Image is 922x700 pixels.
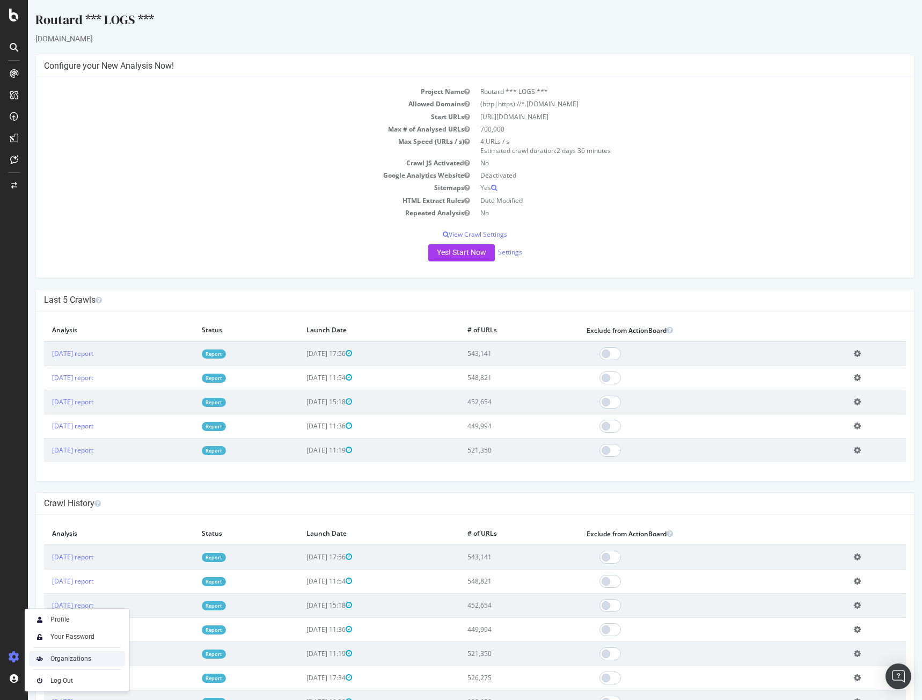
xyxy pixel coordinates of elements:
[174,625,198,635] a: Report
[29,673,125,688] a: Log Out
[24,601,65,610] a: [DATE] report
[166,319,271,341] th: Status
[24,373,65,382] a: [DATE] report
[431,666,551,690] td: 526,275
[431,545,551,570] td: 543,141
[279,421,324,431] span: [DATE] 11:36
[16,498,878,509] h4: Crawl History
[16,523,166,545] th: Analysis
[16,123,447,135] td: Max # of Analysed URLs
[886,663,911,689] div: Open Intercom Messenger
[279,373,324,382] span: [DATE] 11:54
[279,577,324,586] span: [DATE] 11:54
[270,319,431,341] th: Launch Date
[279,552,324,562] span: [DATE] 17:56
[50,615,69,624] div: Profile
[279,601,324,610] span: [DATE] 15:18
[24,421,65,431] a: [DATE] report
[24,577,65,586] a: [DATE] report
[174,601,198,610] a: Report
[33,652,46,665] img: AtrBVVRoAgWaAAAAAElFTkSuQmCC
[16,111,447,123] td: Start URLs
[447,123,878,135] td: 700,000
[551,319,818,341] th: Exclude from ActionBoard
[16,181,447,194] td: Sitemaps
[400,244,467,261] button: Yes! Start Now
[447,157,878,169] td: No
[447,207,878,219] td: No
[447,111,878,123] td: [URL][DOMAIN_NAME]
[24,649,65,658] a: [DATE] report
[174,553,198,562] a: Report
[166,523,271,545] th: Status
[16,98,447,110] td: Allowed Domains
[431,414,551,438] td: 449,994
[8,33,887,44] div: [DOMAIN_NAME]
[470,247,494,257] a: Settings
[279,625,324,634] span: [DATE] 11:36
[50,632,94,641] div: Your Password
[447,98,878,110] td: (http|https)://*.[DOMAIN_NAME]
[174,446,198,455] a: Report
[24,552,65,562] a: [DATE] report
[447,169,878,181] td: Deactivated
[174,577,198,586] a: Report
[16,61,878,71] h4: Configure your New Analysis Now!
[16,85,447,98] td: Project Name
[50,654,91,663] div: Organizations
[24,397,65,406] a: [DATE] report
[24,349,65,358] a: [DATE] report
[33,630,46,643] img: tUVSALn78D46LlpAY8klYZqgKwTuBm2K29c6p1XQNDCsM0DgKSSoAXXevcAwljcHBINEg0LrUEktgcYYD5sVUphq1JigPmkfB...
[174,674,198,683] a: Report
[29,651,125,666] a: Organizations
[16,319,166,341] th: Analysis
[270,523,431,545] th: Launch Date
[447,181,878,194] td: Yes
[29,629,125,644] a: Your Password
[16,194,447,207] td: HTML Extract Rules
[279,349,324,358] span: [DATE] 17:56
[431,617,551,641] td: 449,994
[279,446,324,455] span: [DATE] 11:19
[431,438,551,462] td: 521,350
[279,673,324,682] span: [DATE] 17:34
[16,169,447,181] td: Google Analytics Website
[24,625,65,634] a: [DATE] report
[24,446,65,455] a: [DATE] report
[431,366,551,390] td: 548,821
[16,207,447,219] td: Repeated Analysis
[24,673,65,682] a: [DATE] report
[279,649,324,658] span: [DATE] 11:19
[431,641,551,666] td: 521,350
[431,569,551,593] td: 548,821
[174,349,198,359] a: Report
[33,613,46,626] img: Xx2yTbCeVcdxHMdxHOc+8gctb42vCocUYgAAAABJRU5ErkJggg==
[16,135,447,157] td: Max Speed (URLs / s)
[50,676,73,685] div: Log Out
[431,319,551,341] th: # of URLs
[279,397,324,406] span: [DATE] 15:18
[16,157,447,169] td: Crawl JS Activated
[174,650,198,659] a: Report
[33,674,46,687] img: prfnF3csMXgAAAABJRU5ErkJggg==
[431,390,551,414] td: 452,654
[447,135,878,157] td: 4 URLs / s Estimated crawl duration:
[174,398,198,407] a: Report
[174,374,198,383] a: Report
[16,295,878,305] h4: Last 5 Crawls
[29,612,125,627] a: Profile
[174,422,198,431] a: Report
[16,230,878,239] p: View Crawl Settings
[551,523,818,545] th: Exclude from ActionBoard
[431,593,551,617] td: 452,654
[529,146,583,155] span: 2 days 36 minutes
[431,523,551,545] th: # of URLs
[447,194,878,207] td: Date Modified
[431,341,551,366] td: 543,141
